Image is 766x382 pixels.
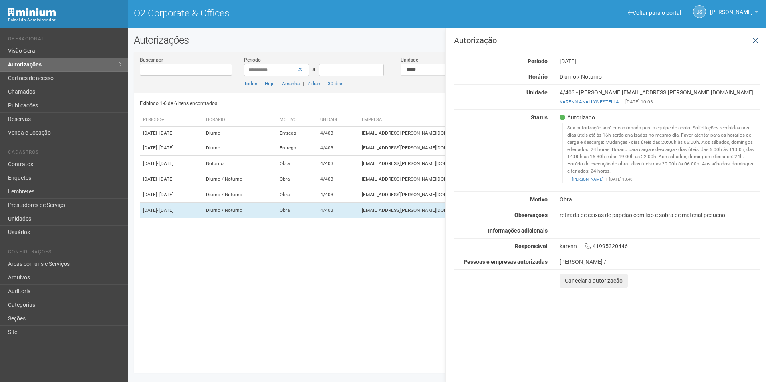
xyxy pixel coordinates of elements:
[562,123,760,183] blockquote: Sua autorização será encaminhada para a equipe de apoio. Solicitações recebidas nos dias úteis at...
[514,212,548,218] strong: Observações
[244,56,261,64] label: Período
[278,81,279,86] span: |
[328,81,343,86] a: 30 dias
[317,187,359,203] td: 4/403
[265,81,274,86] a: Hoje
[317,113,359,127] th: Unidade
[554,73,766,80] div: Diurno / Noturno
[530,196,548,203] strong: Motivo
[560,99,619,105] a: KARENN ANALLYS ESTELLA
[303,81,304,86] span: |
[276,187,317,203] td: Obra
[8,149,122,158] li: Cadastros
[276,140,317,156] td: Entrega
[454,36,760,44] h3: Autorização
[157,207,173,213] span: - [DATE]
[359,127,558,140] td: [EMAIL_ADDRESS][PERSON_NAME][DOMAIN_NAME]
[323,81,325,86] span: |
[203,171,276,187] td: Diurno / Noturno
[276,203,317,218] td: Obra
[560,114,595,121] span: Autorizado
[203,156,276,171] td: Noturno
[8,16,122,24] div: Painel do Administrador
[528,74,548,80] strong: Horário
[359,140,558,156] td: [EMAIL_ADDRESS][PERSON_NAME][DOMAIN_NAME]
[359,203,558,218] td: [EMAIL_ADDRESS][PERSON_NAME][DOMAIN_NAME]
[8,249,122,257] li: Configurações
[572,177,603,181] a: [PERSON_NAME]
[157,145,173,151] span: - [DATE]
[203,203,276,218] td: Diurno / Noturno
[464,259,548,265] strong: Pessoas e empresas autorizadas
[312,66,316,72] span: a
[276,113,317,127] th: Motivo
[710,10,758,16] a: [PERSON_NAME]
[359,156,558,171] td: [EMAIL_ADDRESS][PERSON_NAME][DOMAIN_NAME]
[567,177,755,182] footer: [DATE] 10:40
[140,203,203,218] td: [DATE]
[488,227,548,234] strong: Informações adicionais
[203,187,276,203] td: Diurno / Noturno
[134,34,760,46] h2: Autorizações
[134,8,441,18] h1: O2 Corporate & Offices
[710,1,753,15] span: Jeferson Souza
[157,130,173,136] span: - [DATE]
[8,36,122,44] li: Operacional
[528,58,548,64] strong: Período
[693,5,706,18] a: JS
[317,203,359,218] td: 4/403
[140,113,203,127] th: Período
[622,99,623,105] span: |
[140,56,163,64] label: Buscar por
[244,81,257,86] a: Todos
[560,258,760,265] div: [PERSON_NAME] /
[531,114,548,121] strong: Status
[157,161,173,166] span: - [DATE]
[554,58,766,65] div: [DATE]
[140,97,444,109] div: Exibindo 1-6 de 6 itens encontrados
[140,127,203,140] td: [DATE]
[8,8,56,16] img: Minium
[140,140,203,156] td: [DATE]
[359,113,558,127] th: Empresa
[560,98,760,105] div: [DATE] 10:03
[515,243,548,249] strong: Responsável
[554,243,766,250] div: karenn 41995320446
[307,81,320,86] a: 7 dias
[628,10,681,16] a: Voltar para o portal
[554,196,766,203] div: Obra
[554,89,766,105] div: 4/403 - [PERSON_NAME][EMAIL_ADDRESS][PERSON_NAME][DOMAIN_NAME]
[560,274,628,288] button: Cancelar a autorização
[203,127,276,140] td: Diurno
[140,187,203,203] td: [DATE]
[554,211,766,219] div: retirada de caixas de papelao com lixo e sobra de material pequeno
[401,56,418,64] label: Unidade
[359,187,558,203] td: [EMAIL_ADDRESS][PERSON_NAME][DOMAIN_NAME]
[260,81,262,86] span: |
[317,156,359,171] td: 4/403
[276,171,317,187] td: Obra
[526,89,548,96] strong: Unidade
[203,140,276,156] td: Diurno
[140,156,203,171] td: [DATE]
[317,127,359,140] td: 4/403
[203,113,276,127] th: Horário
[276,156,317,171] td: Obra
[282,81,300,86] a: Amanhã
[140,171,203,187] td: [DATE]
[606,177,607,181] span: |
[317,171,359,187] td: 4/403
[157,176,173,182] span: - [DATE]
[359,171,558,187] td: [EMAIL_ADDRESS][PERSON_NAME][DOMAIN_NAME]
[317,140,359,156] td: 4/403
[276,127,317,140] td: Entrega
[157,192,173,197] span: - [DATE]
